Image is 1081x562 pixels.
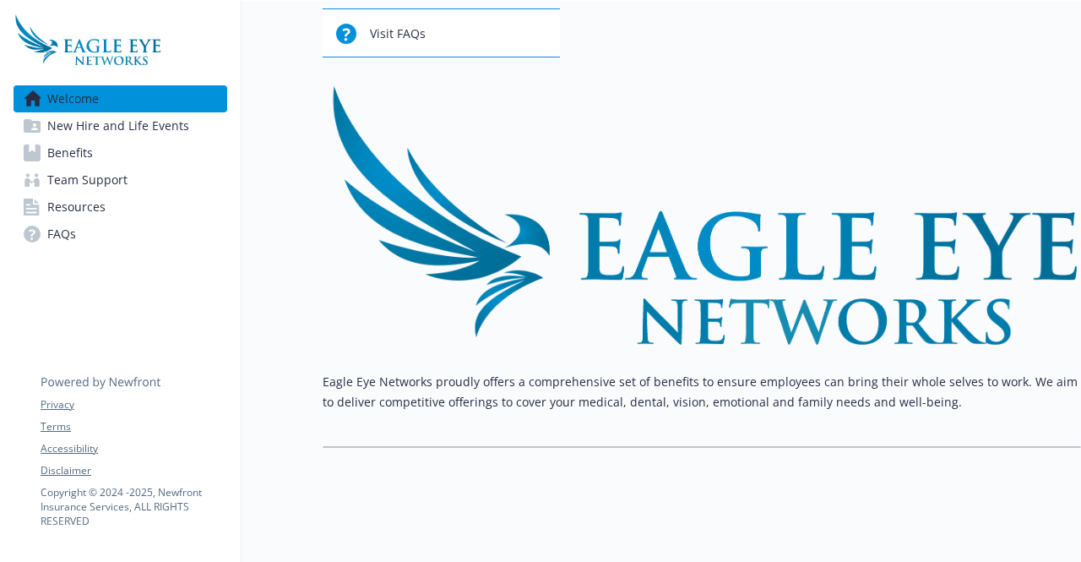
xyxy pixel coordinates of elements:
a: Welcome [14,85,227,112]
span: New Hire and Life Events [47,112,189,139]
span: Welcome [47,85,99,112]
a: Disclaimer [41,463,226,478]
a: Team Support [14,166,227,194]
a: Privacy [41,397,226,412]
span: Team Support [47,166,128,194]
span: Visit FAQs [370,18,426,50]
a: Accessibility [41,441,226,456]
a: New Hire and Life Events [14,112,227,139]
span: Resources [47,194,106,221]
a: FAQs [14,221,227,248]
span: Benefits [47,139,93,166]
button: Visit FAQs [323,8,560,57]
a: Benefits [14,139,227,166]
a: Resources [14,194,227,221]
a: Terms [41,419,226,434]
p: Copyright © 2024 - 2025 , Newfront Insurance Services, ALL RIGHTS RESERVED [41,485,226,528]
p: Eagle Eye Networks proudly offers a comprehensive set of benefits to ensure employees can bring t... [323,372,1081,412]
img: overview page banner [323,85,1081,345]
span: FAQs [47,221,76,248]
